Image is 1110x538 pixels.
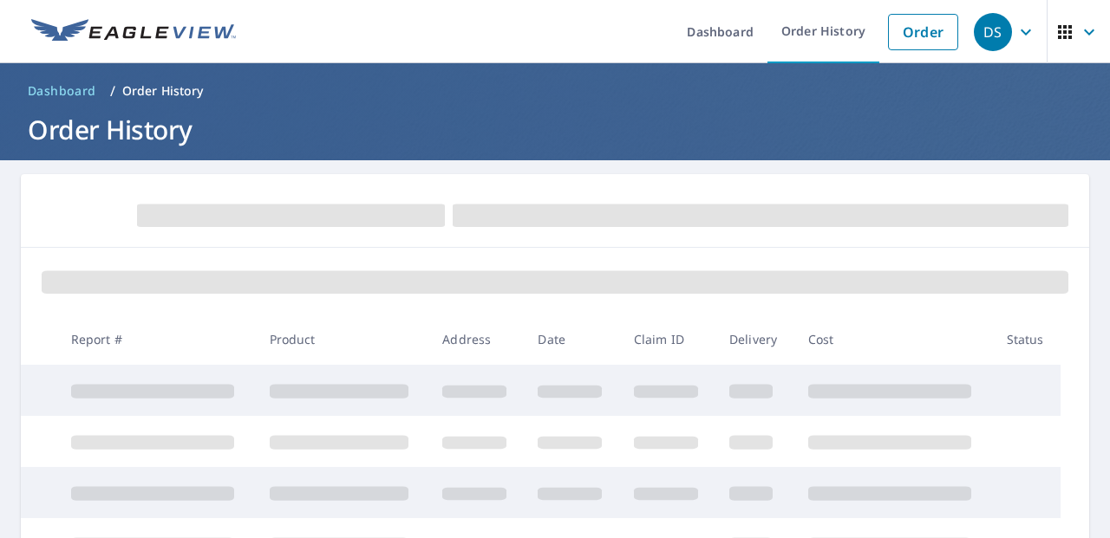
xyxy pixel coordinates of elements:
[31,19,236,45] img: EV Logo
[524,314,619,365] th: Date
[57,314,256,365] th: Report #
[620,314,715,365] th: Claim ID
[715,314,794,365] th: Delivery
[993,314,1061,365] th: Status
[21,77,103,105] a: Dashboard
[122,82,204,100] p: Order History
[974,13,1012,51] div: DS
[21,112,1089,147] h1: Order History
[110,81,115,101] li: /
[888,14,958,50] a: Order
[28,82,96,100] span: Dashboard
[256,314,429,365] th: Product
[428,314,524,365] th: Address
[21,77,1089,105] nav: breadcrumb
[794,314,993,365] th: Cost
